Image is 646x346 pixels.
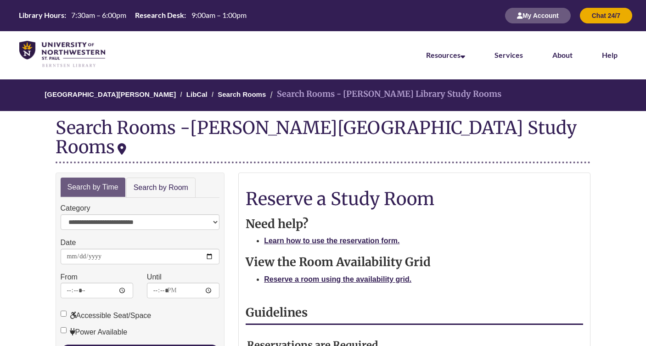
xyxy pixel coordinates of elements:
[580,11,632,19] a: Chat 24/7
[61,237,76,249] label: Date
[61,178,125,197] a: Search by Time
[246,217,309,231] strong: Need help?
[246,189,583,208] h1: Reserve a Study Room
[61,311,67,317] input: Accessible Seat/Space
[246,255,431,269] strong: View the Room Availability Grid
[15,10,250,21] a: Hours Today
[218,90,266,98] a: Search Rooms
[186,90,208,98] a: LibCal
[264,237,399,245] a: Learn how to use the reservation form.
[56,117,577,158] div: [PERSON_NAME][GEOGRAPHIC_DATA] Study Rooms
[19,41,105,68] img: UNWSP Library Logo
[494,50,523,59] a: Services
[246,305,308,320] strong: Guidelines
[264,275,411,283] a: Reserve a room using the availability grid.
[71,11,126,19] span: 7:30am – 6:00pm
[505,11,571,19] a: My Account
[191,11,247,19] span: 9:00am – 1:00pm
[61,271,78,283] label: From
[126,178,196,198] a: Search by Room
[552,50,573,59] a: About
[61,326,128,338] label: Power Available
[131,10,187,20] th: Research Desk:
[45,90,176,98] a: [GEOGRAPHIC_DATA][PERSON_NAME]
[580,8,632,23] button: Chat 24/7
[56,118,591,163] div: Search Rooms -
[602,50,618,59] a: Help
[56,79,591,111] nav: Breadcrumb
[268,88,501,101] li: Search Rooms - [PERSON_NAME] Library Study Rooms
[505,8,571,23] button: My Account
[61,310,152,322] label: Accessible Seat/Space
[15,10,67,20] th: Library Hours:
[147,271,162,283] label: Until
[61,202,90,214] label: Category
[61,327,67,333] input: Power Available
[15,10,250,20] table: Hours Today
[426,50,465,59] a: Resources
